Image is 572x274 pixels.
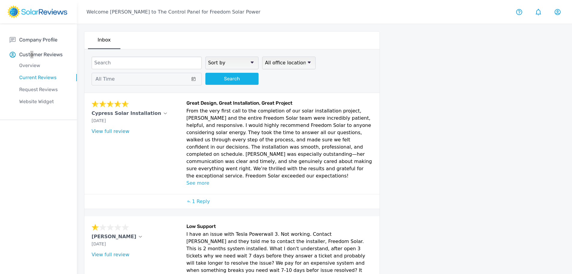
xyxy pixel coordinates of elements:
[92,118,106,123] span: [DATE]
[192,198,210,205] p: 1 Reply
[92,233,136,240] p: [PERSON_NAME]
[10,60,77,72] a: Overview
[92,110,161,117] p: Cypress Solar Installation
[86,8,260,16] p: Welcome [PERSON_NAME] to The Control Panel for Freedom Solar Power
[205,73,259,85] button: Search
[98,36,111,44] p: Inbox
[92,242,106,246] span: [DATE]
[92,73,202,85] button: All Time
[92,57,202,69] input: Search
[10,74,77,81] p: Current Reviews
[19,51,63,58] p: Customer Reviews
[186,223,373,231] h6: Low Support
[186,100,373,107] h6: Great Design, Great Installation, Great Project
[19,36,57,44] p: Company Profile
[10,96,77,108] a: Website Widget
[186,107,373,180] p: From the very first call to the completion of our solar installation project, [PERSON_NAME] and t...
[10,62,77,69] p: Overview
[186,180,373,187] p: See more
[10,86,77,93] p: Request Reviews
[95,76,115,82] span: All Time
[92,128,129,134] a: View full review
[10,98,77,105] p: Website Widget
[10,72,77,84] a: Current Reviews
[10,84,77,96] a: Request Reviews
[92,252,129,257] a: View full review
